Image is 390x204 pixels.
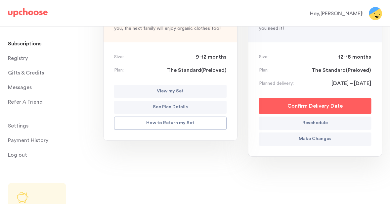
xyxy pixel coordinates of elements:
p: Planned delivery: [259,80,294,87]
p: Payment History [8,134,48,147]
a: Log out [8,148,83,162]
button: See Plan Details [114,101,227,114]
p: Size: [114,54,124,60]
p: Plan: [114,67,124,74]
p: Confirm Delivery Date [287,102,343,110]
a: Payment History [8,134,83,147]
button: View my Set [114,85,227,98]
div: Hey, [PERSON_NAME] ! [310,10,364,18]
span: 12-18 months [338,53,371,61]
button: Reschedule [259,117,371,130]
a: Settings [8,119,83,132]
span: The Standard ( Preloved ) [167,66,227,74]
a: Messages [8,81,83,94]
p: Reschedule [302,119,328,127]
a: Subscriptions [8,37,83,50]
p: Refer A Friend [8,95,43,109]
a: Refer A Friend [8,95,83,109]
p: Size: [259,54,269,60]
span: Registry [8,52,28,65]
button: Confirm Delivery Date [259,98,371,114]
p: How to Return my Set [146,119,194,127]
span: Gifts & Credits [8,66,44,79]
span: Messages [8,81,32,94]
span: Settings [8,119,28,132]
p: Plan: [259,67,269,74]
p: Subscriptions [8,37,42,50]
a: Registry [8,52,83,65]
p: Make Changes [299,135,331,143]
span: [DATE] – [DATE] [331,79,371,87]
img: UpChoose [8,8,48,17]
button: Make Changes [259,132,371,146]
p: See Plan Details [153,103,188,111]
span: Log out [8,148,27,162]
span: The Standard ( Preloved ) [312,66,371,74]
a: Gifts & Credits [8,66,83,79]
p: View my Set [157,87,184,95]
span: 9-12 months [196,53,227,61]
button: How to Return my Set [114,117,227,130]
a: UpChoose [8,8,48,20]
